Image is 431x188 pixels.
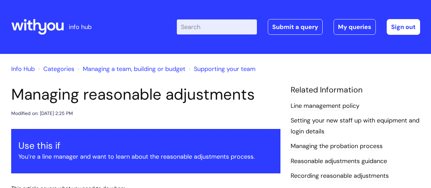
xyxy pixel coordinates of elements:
[11,109,73,118] div: Modified on: [DATE] 2:25 PM
[11,85,280,104] h1: Managing reasonable adjustments
[18,140,273,151] h3: Use this if
[291,116,419,136] a: Setting your new staff up with equipment and login details
[291,157,387,166] a: Reasonable adjustments guidance
[83,65,185,73] a: Managing a team, building or budget
[76,63,185,74] li: Managing a team, building or budget
[268,19,323,35] a: Submit a query
[36,63,74,74] li: Solution home
[177,19,257,34] input: Search
[11,65,35,73] a: Info Hub
[387,19,420,35] a: Sign out
[187,63,256,74] li: Supporting your team
[194,65,256,73] a: Supporting your team
[69,21,92,32] p: info hub
[334,19,376,35] a: My queries
[291,172,389,180] a: Recording reasonable adjustments
[43,65,74,73] a: Categories
[18,151,273,162] p: You’re a line manager and want to learn about the reasonable adjustments process.
[291,102,359,111] a: Line management policy
[177,19,420,35] div: | -
[291,85,420,95] h4: Related Information
[291,142,383,151] a: Managing the probation process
